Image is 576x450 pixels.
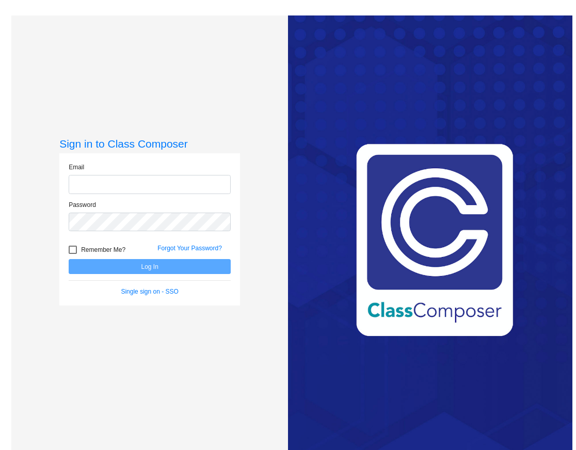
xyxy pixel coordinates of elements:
[157,245,222,252] a: Forgot Your Password?
[69,259,231,274] button: Log In
[81,244,125,256] span: Remember Me?
[69,163,84,172] label: Email
[121,288,178,295] a: Single sign on - SSO
[69,200,96,210] label: Password
[59,137,240,150] h3: Sign in to Class Composer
